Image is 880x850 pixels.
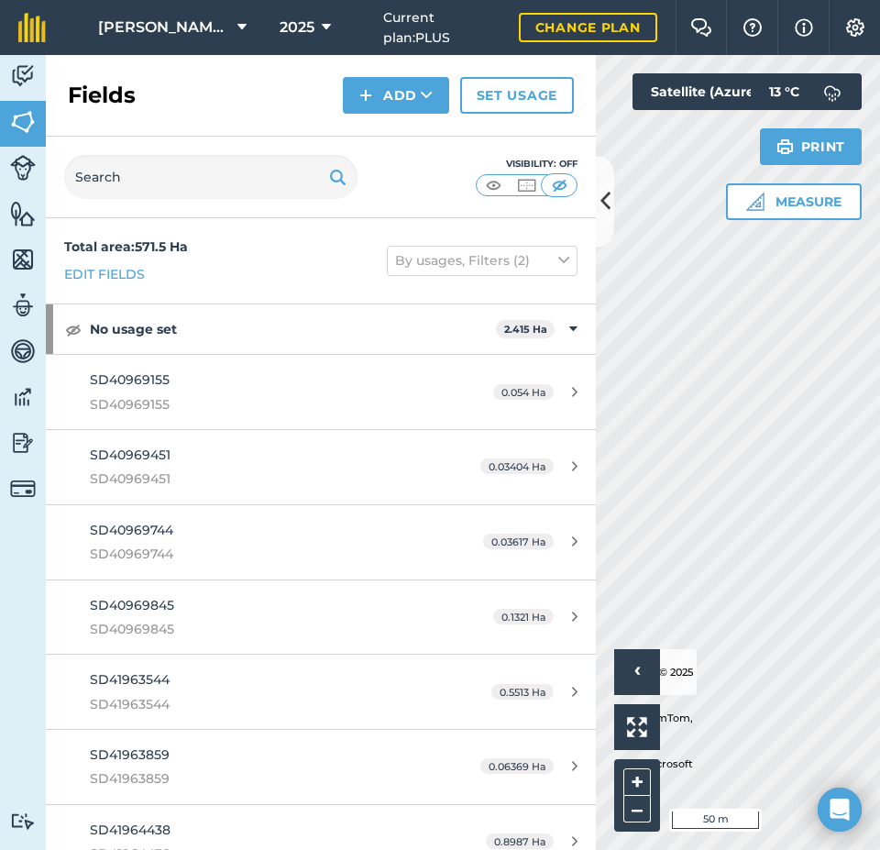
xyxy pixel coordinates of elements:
[639,649,693,695] li: © 2025 TomTom, Microsoft
[10,246,36,273] img: svg+xml;base64,PHN2ZyB4bWxucz0iaHR0cDovL3d3dy53My5vcmcvMjAwMC9zdmciIHdpZHRoPSI1NiIgaGVpZ2h0PSI2MC...
[90,371,170,388] span: SD40969155
[90,694,434,714] span: SD41963544
[10,62,36,90] img: svg+xml;base64,PD94bWwgdmVyc2lvbj0iMS4wIiBlbmNvZGluZz0idXRmLTgiPz4KPCEtLSBHZW5lcmF0b3I6IEFkb2JlIE...
[65,318,82,340] img: svg+xml;base64,PHN2ZyB4bWxucz0iaHR0cDovL3d3dy53My5vcmcvMjAwMC9zdmciIHdpZHRoPSIxOCIgaGVpZ2h0PSIyNC...
[10,292,36,319] img: svg+xml;base64,PD94bWwgdmVyc2lvbj0iMS4wIiBlbmNvZGluZz0idXRmLTgiPz4KPCEtLSBHZW5lcmF0b3I6IEFkb2JlIE...
[64,155,357,199] input: Search
[90,768,434,789] span: SD41963859
[90,746,170,763] span: SD41963859
[359,84,372,106] img: svg+xml;base64,PHN2ZyB4bWxucz0iaHR0cDovL3d3dy53My5vcmcvMjAwMC9zdmciIHdpZHRoPSIxNCIgaGVpZ2h0PSIyNC...
[690,18,712,37] img: Two speech bubbles overlapping with the left bubble in the forefront
[460,77,574,114] a: Set usage
[623,768,651,796] button: +
[90,469,434,489] span: SD40969451
[480,758,554,774] span: 0.06369 Ha
[614,649,660,695] button: ›
[519,13,657,42] a: Change plan
[491,684,554,700] span: 0.5513 Ha
[844,18,866,37] img: A cog icon
[68,81,136,110] h2: Fields
[548,176,571,194] img: svg+xml;base64,PHN2ZyB4bWxucz0iaHR0cDovL3d3dy53My5vcmcvMjAwMC9zdmciIHdpZHRoPSI1MCIgaGVpZ2h0PSI0MC...
[46,430,596,504] a: SD40969451SD409694510.03404 Ha
[493,609,554,624] span: 0.1321 Ha
[10,108,36,136] img: svg+xml;base64,PHN2ZyB4bWxucz0iaHR0cDovL3d3dy53My5vcmcvMjAwMC9zdmciIHdpZHRoPSI1NiIgaGVpZ2h0PSI2MC...
[46,580,596,655] a: SD40969845SD409698450.1321 Ha
[634,661,641,684] span: ›
[98,17,230,39] span: [PERSON_NAME][GEOGRAPHIC_DATA]
[46,304,596,354] div: No usage set2.415 Ha
[343,77,449,114] button: Add
[760,128,863,165] button: Print
[46,730,596,804] a: SD41963859SD419638590.06369 Ha
[329,166,346,188] img: svg+xml;base64,PHN2ZyB4bWxucz0iaHR0cDovL3d3dy53My5vcmcvMjAwMC9zdmciIHdpZHRoPSIxOSIgaGVpZ2h0PSIyNC...
[10,812,36,830] img: svg+xml;base64,PD94bWwgdmVyc2lvbj0iMS4wIiBlbmNvZGluZz0idXRmLTgiPz4KPCEtLSBHZW5lcmF0b3I6IEFkb2JlIE...
[627,717,647,737] img: Four arrows, one pointing top left, one top right, one bottom right and the last bottom left
[623,796,651,822] button: –
[387,246,577,275] button: By usages, Filters (2)
[10,383,36,411] img: svg+xml;base64,PD94bWwgdmVyc2lvbj0iMS4wIiBlbmNvZGluZz0idXRmLTgiPz4KPCEtLSBHZW5lcmF0b3I6IEFkb2JlIE...
[482,176,505,194] img: svg+xml;base64,PHN2ZyB4bWxucz0iaHR0cDovL3d3dy53My5vcmcvMjAwMC9zdmciIHdpZHRoPSI1MCIgaGVpZ2h0PSI0MC...
[480,458,554,474] span: 0.03404 Ha
[493,384,554,400] span: 0.054 Ha
[90,822,170,838] span: SD41964438
[90,597,174,613] span: SD40969845
[46,355,596,429] a: SD40969155SD409691550.054 Ha
[280,17,314,39] span: 2025
[632,73,808,110] button: Satellite (Azure)
[90,671,170,688] span: SD41963544
[90,619,434,639] span: SD40969845
[10,429,36,457] img: svg+xml;base64,PD94bWwgdmVyc2lvbj0iMS4wIiBlbmNvZGluZz0idXRmLTgiPz4KPCEtLSBHZW5lcmF0b3I6IEFkb2JlIE...
[10,200,36,227] img: svg+xml;base64,PHN2ZyB4bWxucz0iaHR0cDovL3d3dy53My5vcmcvMjAwMC9zdmciIHdpZHRoPSI1NiIgaGVpZ2h0PSI2MC...
[742,18,764,37] img: A question mark icon
[795,17,813,39] img: svg+xml;base64,PHN2ZyB4bWxucz0iaHR0cDovL3d3dy53My5vcmcvMjAwMC9zdmciIHdpZHRoPSIxNyIgaGVpZ2h0PSIxNy...
[818,788,862,832] div: Open Intercom Messenger
[10,155,36,181] img: svg+xml;base64,PD94bWwgdmVyc2lvbj0iMS4wIiBlbmNvZGluZz0idXRmLTgiPz4KPCEtLSBHZW5lcmF0b3I6IEFkb2JlIE...
[776,136,794,158] img: svg+xml;base64,PHN2ZyB4bWxucz0iaHR0cDovL3d3dy53My5vcmcvMjAwMC9zdmciIHdpZHRoPSIxOSIgaGVpZ2h0PSIyNC...
[46,505,596,580] a: SD40969744SD409697440.03617 Ha
[10,337,36,365] img: svg+xml;base64,PD94bWwgdmVyc2lvbj0iMS4wIiBlbmNvZGluZz0idXRmLTgiPz4KPCEtLSBHZW5lcmF0b3I6IEFkb2JlIE...
[515,176,538,194] img: svg+xml;base64,PHN2ZyB4bWxucz0iaHR0cDovL3d3dy53My5vcmcvMjAwMC9zdmciIHdpZHRoPSI1MCIgaGVpZ2h0PSI0MC...
[814,73,851,110] img: svg+xml;base64,PD94bWwgdmVyc2lvbj0iMS4wIiBlbmNvZGluZz0idXRmLTgiPz4KPCEtLSBHZW5lcmF0b3I6IEFkb2JlIE...
[746,193,764,211] img: Ruler icon
[46,655,596,729] a: SD41963544SD419635440.5513 Ha
[90,544,434,564] span: SD40969744
[90,394,434,414] span: SD40969155
[751,73,862,110] button: 13 °C
[18,13,46,42] img: fieldmargin Logo
[10,476,36,502] img: svg+xml;base64,PD94bWwgdmVyc2lvbj0iMS4wIiBlbmNvZGluZz0idXRmLTgiPz4KPCEtLSBHZW5lcmF0b3I6IEFkb2JlIE...
[383,7,504,49] span: Current plan : PLUS
[90,304,496,354] strong: No usage set
[90,447,170,463] span: SD40969451
[486,833,554,849] span: 0.8987 Ha
[769,73,799,110] span: 13 ° C
[504,323,547,336] strong: 2.415 Ha
[64,238,188,255] strong: Total area : 571.5 Ha
[475,157,577,171] div: Visibility: Off
[483,534,554,549] span: 0.03617 Ha
[64,264,145,284] a: Edit fields
[726,183,862,220] button: Measure
[90,522,173,538] span: SD40969744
